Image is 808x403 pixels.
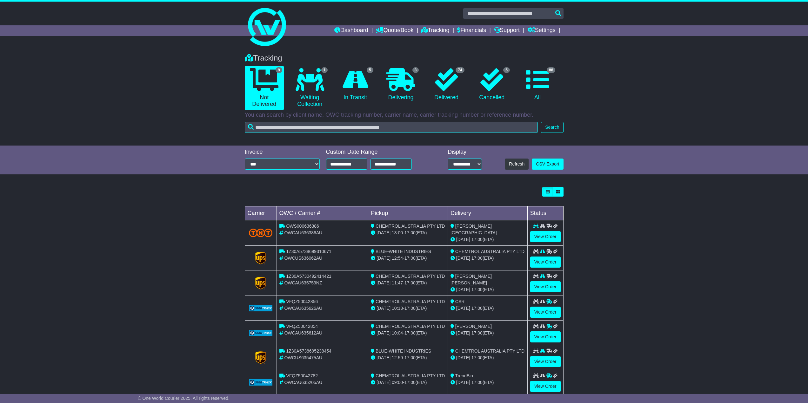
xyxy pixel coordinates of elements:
a: View Order [530,257,561,268]
td: Pickup [368,206,448,220]
a: View Order [530,231,561,242]
td: OWC / Carrier # [277,206,368,220]
span: OWCUS636062AU [284,256,322,261]
span: [DATE] [377,280,391,285]
span: BLUE-WHITE INDUSTRIES [376,249,431,254]
span: [DATE] [456,306,470,311]
span: [DATE] [377,380,391,385]
span: [DATE] [377,256,391,261]
span: 17:00 [404,256,416,261]
span: OWCAU635205AU [284,380,322,385]
span: 12:54 [392,256,403,261]
span: 17:00 [471,355,483,360]
span: OWCUS635475AU [284,355,322,360]
a: Financials [457,25,486,36]
span: 17:00 [404,230,416,235]
span: CSR [455,299,465,304]
div: (ETA) [451,286,525,293]
a: View Order [530,331,561,342]
span: [DATE] [377,306,391,311]
div: - (ETA) [371,379,445,386]
span: [DATE] [456,256,470,261]
a: 5 In Transit [336,66,375,103]
img: GetCarrierServiceLogo [255,252,266,264]
a: 9 Not Delivered [245,66,284,110]
a: 1 Waiting Collection [290,66,329,110]
span: CHEMTROL AUSTRALIA PTY LTD [455,249,524,254]
div: (ETA) [451,330,525,336]
span: CHEMTROL AUSTRALIA PTY LTD [376,224,445,229]
span: 1Z30A5738699310671 [286,249,331,254]
span: 88 [547,67,555,73]
a: 5 Cancelled [472,66,511,103]
div: - (ETA) [371,330,445,336]
span: 1Z30A5738695238454 [286,348,331,354]
div: (ETA) [451,305,525,312]
span: TrendBio [455,373,473,378]
span: CHEMTROL AUSTRALIA PTY LTD [376,324,445,329]
span: 17:00 [471,330,483,335]
span: [DATE] [456,380,470,385]
span: 1Z30A5730492414421 [286,274,331,279]
img: GetCarrierServiceLogo [249,305,273,311]
a: Dashboard [334,25,368,36]
span: [DATE] [456,355,470,360]
span: [DATE] [456,287,470,292]
div: Custom Date Range [326,149,428,156]
img: GetCarrierServiceLogo [249,330,273,336]
span: 10:04 [392,330,403,335]
span: 09:00 [392,380,403,385]
a: CSV Export [532,159,563,170]
span: 13:00 [392,230,403,235]
span: [DATE] [456,330,470,335]
a: Settings [528,25,556,36]
img: TNT_Domestic.png [249,229,273,237]
span: 17:00 [471,306,483,311]
span: VFQZ50042856 [286,299,318,304]
td: Carrier [245,206,277,220]
span: CHEMTROL AUSTRALIA PTY LTD [455,348,524,354]
div: Display [448,149,482,156]
span: 17:00 [471,237,483,242]
span: CHEMTROL AUSTRALIA PTY LTD [376,299,445,304]
div: (ETA) [451,236,525,243]
a: View Order [530,307,561,318]
span: 3 [412,67,419,73]
span: 11:47 [392,280,403,285]
span: [PERSON_NAME][GEOGRAPHIC_DATA] [451,224,497,235]
span: 17:00 [404,330,416,335]
span: [PERSON_NAME] [PERSON_NAME] [451,274,492,285]
button: Search [541,122,563,133]
div: (ETA) [451,255,525,262]
div: Tracking [242,54,567,63]
p: You can search by client name, OWC tracking number, carrier name, carrier tracking number or refe... [245,112,564,119]
td: Delivery [448,206,527,220]
span: 17:00 [404,380,416,385]
span: CHEMTROL AUSTRALIA PTY LTD [376,373,445,378]
div: Invoice [245,149,320,156]
a: Support [494,25,520,36]
div: (ETA) [451,379,525,386]
span: [DATE] [377,230,391,235]
a: View Order [530,356,561,367]
div: - (ETA) [371,280,445,286]
button: Refresh [505,159,529,170]
span: 1 [321,67,328,73]
span: [DATE] [456,237,470,242]
span: [DATE] [377,355,391,360]
span: CHEMTROL AUSTRALIA PTY LTD [376,274,445,279]
span: 17:00 [404,355,416,360]
span: 17:00 [471,287,483,292]
span: 10:13 [392,306,403,311]
span: VFQZ50042854 [286,324,318,329]
td: Status [527,206,563,220]
span: 9 [276,67,282,73]
img: GetCarrierServiceLogo [249,379,273,386]
div: - (ETA) [371,255,445,262]
a: View Order [530,381,561,392]
span: OWCAU635759NZ [284,280,322,285]
span: OWS000636386 [286,224,319,229]
span: BLUE-WHITE INDUSTRIES [376,348,431,354]
a: 3 Delivering [381,66,420,103]
span: © One World Courier 2025. All rights reserved. [138,396,230,401]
